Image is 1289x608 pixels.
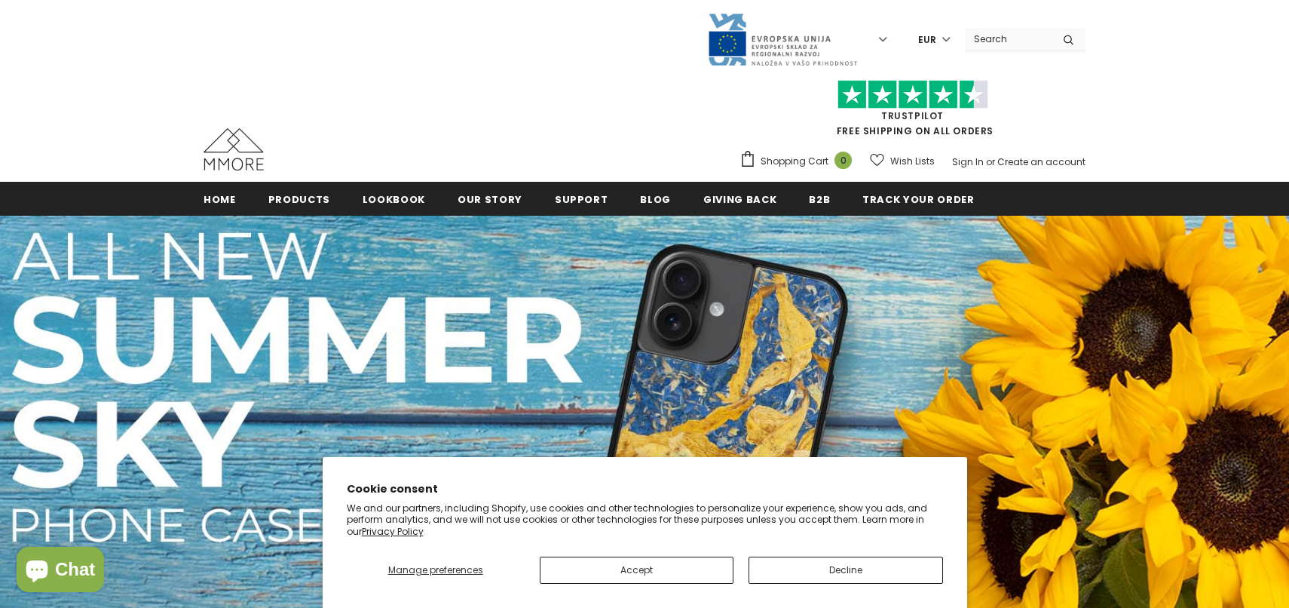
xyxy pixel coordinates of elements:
span: Giving back [703,192,776,207]
span: Our Story [458,192,522,207]
a: Our Story [458,182,522,216]
a: Trustpilot [881,109,944,122]
span: EUR [918,32,936,48]
img: Javni Razpis [707,12,858,67]
img: Trust Pilot Stars [837,80,988,109]
span: Home [204,192,236,207]
span: support [555,192,608,207]
a: Sign In [952,155,984,168]
span: 0 [834,152,852,169]
a: Products [268,182,330,216]
input: Search Site [965,28,1052,50]
span: or [986,155,995,168]
a: Create an account [997,155,1085,168]
inbox-online-store-chat: Shopify online store chat [12,547,109,596]
button: Manage preferences [346,557,524,584]
a: Giving back [703,182,776,216]
a: Track your order [862,182,974,216]
button: Decline [749,557,942,584]
a: support [555,182,608,216]
span: Wish Lists [890,154,935,169]
span: Lookbook [363,192,425,207]
img: MMORE Cases [204,128,264,170]
p: We and our partners, including Shopify, use cookies and other technologies to personalize your ex... [347,502,943,538]
span: B2B [809,192,830,207]
span: FREE SHIPPING ON ALL ORDERS [739,87,1085,137]
span: Blog [640,192,671,207]
span: Manage preferences [388,563,483,576]
button: Accept [540,557,733,584]
span: Products [268,192,330,207]
a: Shopping Cart 0 [739,150,859,173]
a: B2B [809,182,830,216]
a: Javni Razpis [707,32,858,45]
h2: Cookie consent [347,481,943,497]
a: Privacy Policy [362,525,424,538]
a: Wish Lists [870,148,935,174]
a: Blog [640,182,671,216]
a: Home [204,182,236,216]
span: Track your order [862,192,974,207]
a: Lookbook [363,182,425,216]
span: Shopping Cart [761,154,828,169]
